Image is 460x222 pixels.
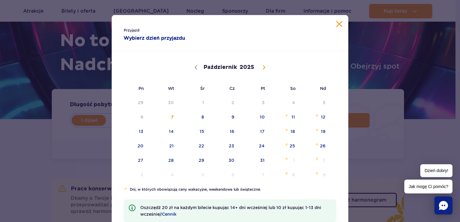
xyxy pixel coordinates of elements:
[269,125,300,138] span: Październik 18, 2025
[179,82,209,95] span: Śr
[239,110,269,124] span: Październik 10, 2025
[269,96,300,109] span: Październik 4, 2025
[118,82,148,95] span: Pn
[124,35,218,42] strong: Wybierz dzień przyjazdu
[209,168,239,182] span: Listopad 6, 2025
[179,96,209,109] span: Październik 1, 2025
[300,139,330,153] span: Październik 26, 2025
[269,153,300,167] span: Listopad 1, 2025
[118,153,148,167] span: Październik 27, 2025
[269,110,300,124] span: Październik 11, 2025
[336,21,342,27] button: Zamknij kalendarz
[118,125,148,138] span: Październik 13, 2025
[148,110,179,124] span: Październik 7, 2025
[434,196,452,214] div: Chat
[239,96,269,109] span: Październik 3, 2025
[162,212,176,217] a: Cennik
[148,168,179,182] span: Listopad 4, 2025
[239,82,269,95] span: Pt
[124,187,336,192] li: Dni, w których obowiązują ceny wakacyjne, weekendowe lub świąteczne.
[209,125,239,138] span: Październik 16, 2025
[209,96,239,109] span: Październik 2, 2025
[124,27,218,33] span: Przyjazd
[118,168,148,182] span: Listopad 3, 2025
[148,153,179,167] span: Październik 28, 2025
[209,110,239,124] span: Październik 9, 2025
[118,139,148,153] span: Październik 20, 2025
[269,82,300,95] span: So
[179,125,209,138] span: Październik 15, 2025
[300,168,330,182] span: Listopad 9, 2025
[148,82,179,95] span: Wt
[269,168,300,182] span: Listopad 8, 2025
[239,168,269,182] span: Listopad 7, 2025
[118,96,148,109] span: Wrzesień 29, 2025
[118,110,148,124] span: Październik 6, 2025
[300,125,330,138] span: Październik 19, 2025
[269,139,300,153] span: Październik 25, 2025
[209,139,239,153] span: Październik 23, 2025
[420,164,452,177] span: Dzień dobry!
[179,168,209,182] span: Listopad 5, 2025
[300,82,330,95] span: Nd
[300,110,330,124] span: Październik 12, 2025
[239,125,269,138] span: Październik 17, 2025
[209,82,239,95] span: Cz
[404,180,452,193] span: Jak mogę Ci pomóc?
[179,153,209,167] span: Październik 29, 2025
[239,153,269,167] span: Październik 31, 2025
[148,125,179,138] span: Październik 14, 2025
[209,153,239,167] span: Październik 30, 2025
[148,139,179,153] span: Październik 21, 2025
[300,153,330,167] span: Listopad 2, 2025
[239,139,269,153] span: Październik 24, 2025
[300,96,330,109] span: Październik 5, 2025
[179,110,209,124] span: Październik 8, 2025
[148,96,179,109] span: Wrzesień 30, 2025
[179,139,209,153] span: Październik 22, 2025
